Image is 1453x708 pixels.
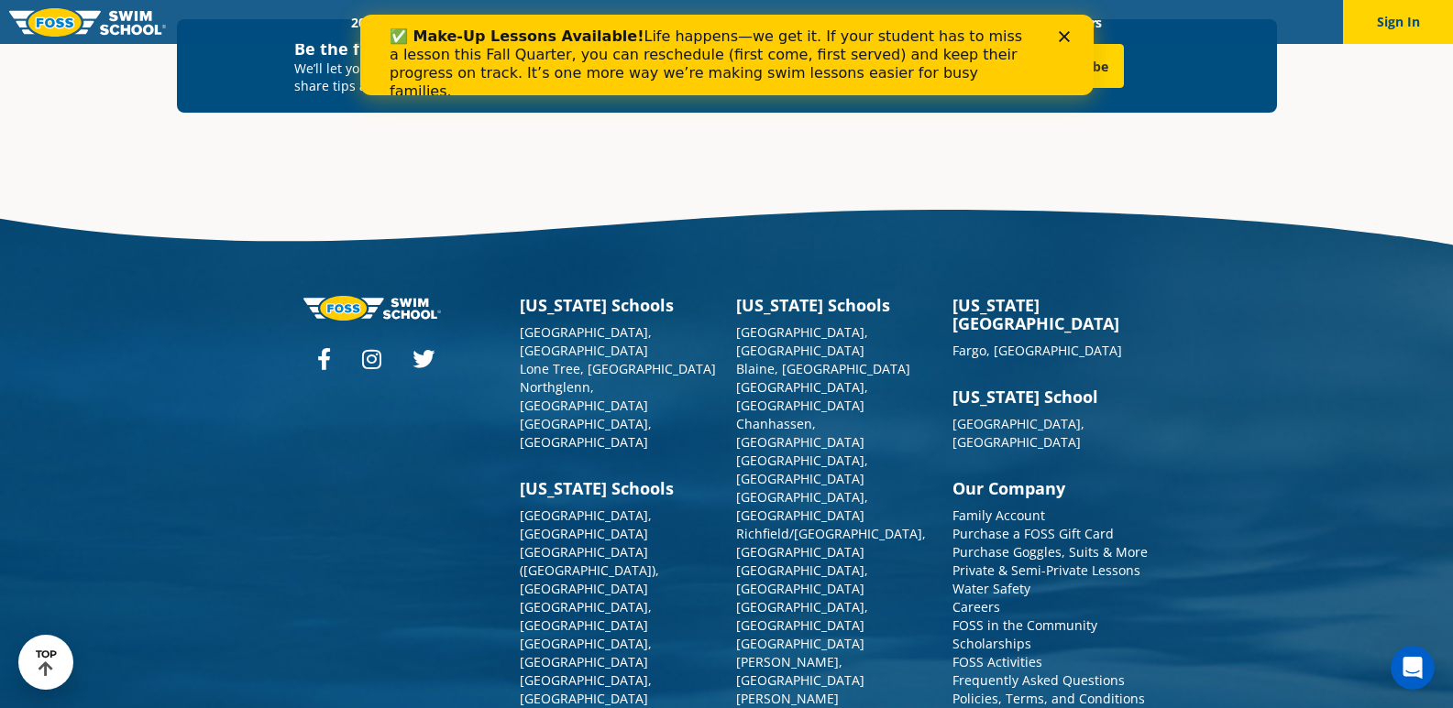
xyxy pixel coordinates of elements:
h3: [US_STATE] School [952,387,1150,406]
a: [GEOGRAPHIC_DATA], [GEOGRAPHIC_DATA] [952,415,1084,451]
a: [GEOGRAPHIC_DATA], [GEOGRAPHIC_DATA] [520,415,652,451]
div: TOP [36,648,57,677]
a: Private & Semi-Private Lessons [952,561,1140,579]
a: FOSS Activities [952,653,1042,670]
a: [GEOGRAPHIC_DATA], [GEOGRAPHIC_DATA] [736,598,868,634]
a: [GEOGRAPHIC_DATA], [GEOGRAPHIC_DATA] [736,561,868,597]
a: [GEOGRAPHIC_DATA][PERSON_NAME], [GEOGRAPHIC_DATA] [736,635,864,689]
a: [GEOGRAPHIC_DATA], [GEOGRAPHIC_DATA] [520,323,652,359]
div: Life happens—we get it. If your student has to miss a lesson this Fall Quarter, you can reschedul... [29,13,675,86]
a: Lone Tree, [GEOGRAPHIC_DATA] [520,360,716,377]
a: Frequently Asked Questions [952,671,1125,689]
a: Schools [450,14,527,31]
a: Richfield/[GEOGRAPHIC_DATA], [GEOGRAPHIC_DATA] [736,525,926,561]
a: Purchase a FOSS Gift Card [952,525,1114,542]
img: FOSS Swim School Logo [9,8,166,37]
h4: Be the first to know [294,38,570,60]
a: Northglenn, [GEOGRAPHIC_DATA] [520,378,648,414]
a: Careers [952,598,1000,615]
a: Swim Path® Program [527,14,688,31]
a: Careers [1041,14,1117,31]
a: Blog [984,14,1041,31]
img: Foss-logo-horizontal-white.svg [303,296,441,321]
a: [GEOGRAPHIC_DATA], [GEOGRAPHIC_DATA] [736,452,868,487]
a: [GEOGRAPHIC_DATA], [GEOGRAPHIC_DATA] [520,671,652,707]
a: Policies, Terms, and Conditions [952,690,1145,707]
a: Fargo, [GEOGRAPHIC_DATA] [952,342,1122,359]
a: About FOSS [688,14,790,31]
iframe: Intercom live chat [1391,646,1435,690]
a: Water Safety [952,580,1030,597]
a: [GEOGRAPHIC_DATA], [GEOGRAPHIC_DATA] [736,488,868,524]
p: We’ll let you know when enrollment opens, share tips and stories, and extend offers: [294,60,570,94]
b: ✅ Make-Up Lessons Available! [29,13,283,30]
h3: [US_STATE] Schools [736,296,934,314]
a: [GEOGRAPHIC_DATA] ([GEOGRAPHIC_DATA]), [GEOGRAPHIC_DATA] [520,543,659,597]
h3: Our Company [952,479,1150,497]
a: Family Account [952,506,1045,524]
a: Swim Like [PERSON_NAME] [790,14,985,31]
a: [GEOGRAPHIC_DATA], [GEOGRAPHIC_DATA] [520,635,652,670]
a: [GEOGRAPHIC_DATA], [GEOGRAPHIC_DATA] [520,598,652,634]
h3: [US_STATE][GEOGRAPHIC_DATA] [952,296,1150,332]
a: [GEOGRAPHIC_DATA], [GEOGRAPHIC_DATA] [736,323,868,359]
a: FOSS in the Community [952,616,1097,634]
iframe: Intercom live chat banner [360,15,1094,95]
a: 2025 Calendar [336,14,450,31]
a: Purchase Goggles, Suits & More [952,543,1148,561]
a: Chanhassen, [GEOGRAPHIC_DATA] [736,415,864,451]
a: [GEOGRAPHIC_DATA], [GEOGRAPHIC_DATA] [736,378,868,414]
a: [GEOGRAPHIC_DATA], [GEOGRAPHIC_DATA] [520,506,652,542]
a: Scholarships [952,635,1031,652]
h3: [US_STATE] Schools [520,296,718,314]
a: Blaine, [GEOGRAPHIC_DATA] [736,360,910,377]
h3: [US_STATE] Schools [520,479,718,497]
div: Close [699,16,717,27]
